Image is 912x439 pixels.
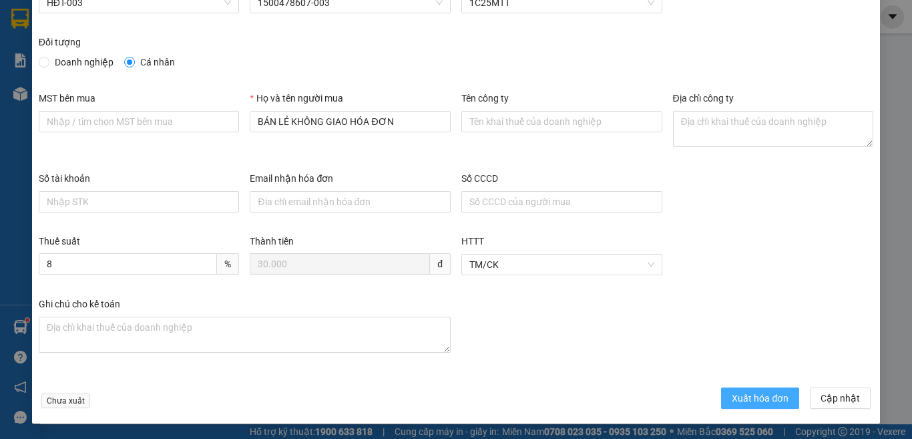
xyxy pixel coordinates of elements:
label: Ghi chú cho kế toán [39,299,120,309]
input: Số tài khoản [39,191,240,212]
span: Cá nhân [135,55,180,69]
label: Họ và tên người mua [250,93,343,104]
label: HTTT [461,236,484,247]
span: Cập nhật [821,391,860,406]
label: Email nhận hóa đơn [250,173,333,184]
input: MST bên mua [39,111,240,132]
input: Số CCCD [461,191,662,212]
span: Doanh nghiệp [49,55,119,69]
span: % [217,253,239,275]
label: Thuế suất [39,236,80,247]
label: Thành tiền [250,236,294,247]
button: Cập nhật [810,388,871,409]
label: Số CCCD [461,173,498,184]
input: Email nhận hóa đơn [250,191,451,212]
span: đ [430,253,451,275]
textarea: Ghi chú đơn hàng Ghi chú cho kế toán [39,317,451,353]
button: Xuất hóa đơn [721,388,799,409]
input: Tên công ty [461,111,662,132]
label: MST bên mua [39,93,95,104]
input: Họ và tên người mua [250,111,451,132]
input: Thuế suất [39,253,218,275]
textarea: Địa chỉ công ty [673,111,874,147]
label: Địa chỉ công ty [673,93,734,104]
span: Chưa xuất [41,394,90,408]
label: Tên công ty [461,93,509,104]
label: Đối tượng [39,37,81,47]
label: Số tài khoản [39,173,90,184]
span: Xuất hóa đơn [732,391,788,406]
span: TM/CK [469,255,654,275]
